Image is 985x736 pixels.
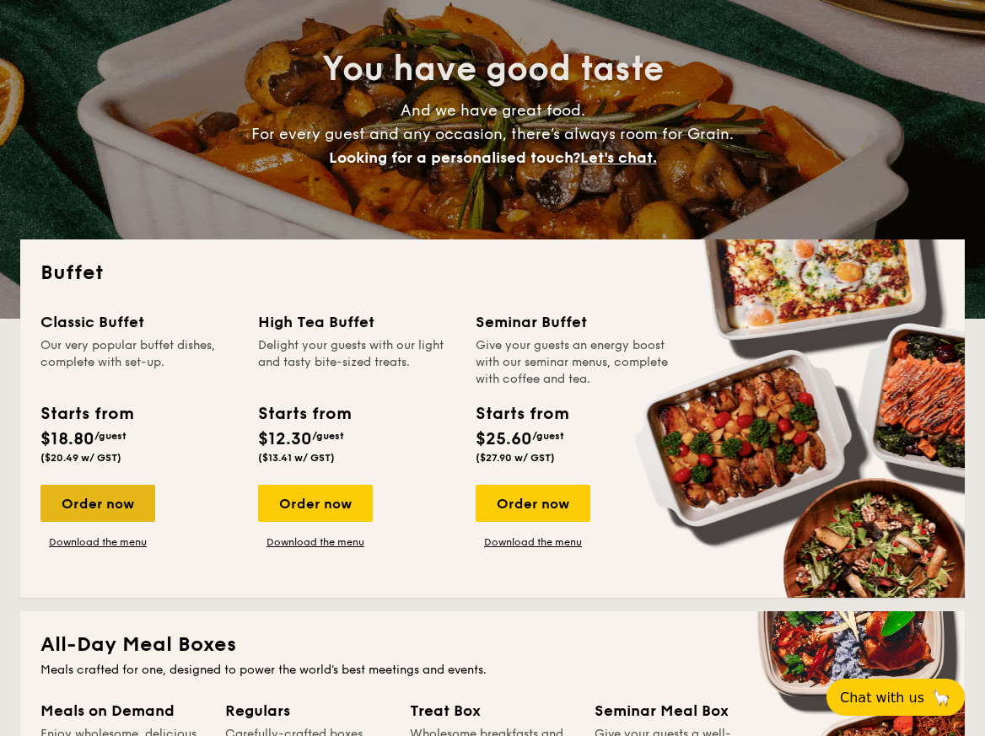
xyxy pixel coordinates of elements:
span: And we have great food. For every guest and any occasion, there’s always room for Grain. [251,101,734,167]
a: Download the menu [476,535,590,549]
span: $25.60 [476,429,532,449]
span: Looking for a personalised touch? [329,148,580,167]
span: /guest [532,430,564,442]
h2: All-Day Meal Boxes [40,631,945,658]
span: /guest [312,430,344,442]
div: Meals crafted for one, designed to power the world's best meetings and events. [40,662,945,679]
div: Starts from [258,401,350,427]
span: /guest [94,430,126,442]
div: Seminar Meal Box [595,699,759,723]
div: Regulars [225,699,390,723]
span: You have good taste [322,49,664,89]
a: Download the menu [40,535,155,549]
span: 🦙 [931,688,951,707]
div: Our very popular buffet dishes, complete with set-up. [40,337,238,388]
div: High Tea Buffet [258,310,455,334]
span: $18.80 [40,429,94,449]
div: Seminar Buffet [476,310,673,334]
span: ($13.41 w/ GST) [258,452,335,464]
a: Download the menu [258,535,373,549]
div: Meals on Demand [40,699,205,723]
div: Give your guests an energy boost with our seminar menus, complete with coffee and tea. [476,337,673,388]
div: Delight your guests with our light and tasty bite-sized treats. [258,337,455,388]
span: ($27.90 w/ GST) [476,452,555,464]
h2: Buffet [40,260,945,287]
div: Treat Box [410,699,574,723]
span: Let's chat. [580,148,657,167]
span: $12.30 [258,429,312,449]
span: Chat with us [840,690,924,706]
div: Classic Buffet [40,310,238,334]
div: Starts from [476,401,568,427]
div: Order now [40,485,155,522]
span: ($20.49 w/ GST) [40,452,121,464]
div: Starts from [40,401,132,427]
div: Order now [476,485,590,522]
div: Order now [258,485,373,522]
button: Chat with us🦙 [826,679,965,716]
